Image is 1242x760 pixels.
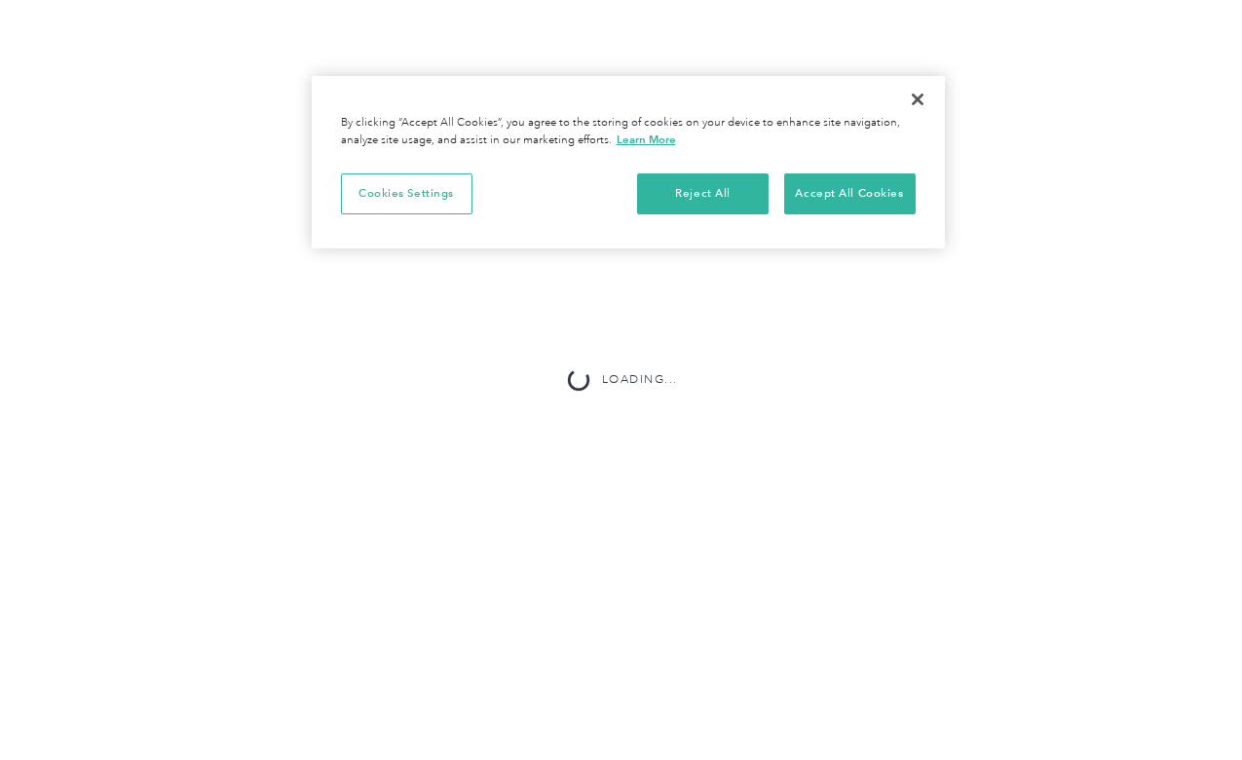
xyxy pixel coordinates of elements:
[341,173,472,214] button: Cookies Settings
[637,173,769,214] button: Reject All
[784,173,916,214] button: Accept All Cookies
[312,76,945,248] div: Cookie banner
[341,115,916,149] div: By clicking “Accept All Cookies”, you agree to the storing of cookies on your device to enhance s...
[312,76,945,248] div: Privacy
[617,133,676,146] a: More information about your privacy, opens in a new tab
[896,78,939,121] button: Close
[602,370,678,390] div: Loading...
